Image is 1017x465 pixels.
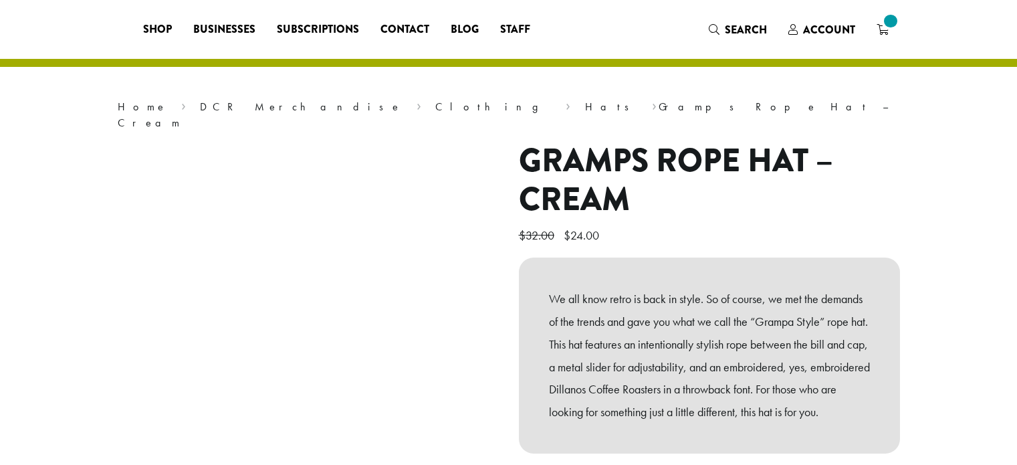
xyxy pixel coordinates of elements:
[519,227,526,243] span: $
[266,19,370,40] a: Subscriptions
[652,94,657,115] span: ›
[519,142,900,219] h1: Gramps Rope Hat – Cream
[370,19,440,40] a: Contact
[500,21,530,38] span: Staff
[118,99,900,131] nav: Breadcrumb
[564,227,570,243] span: $
[564,227,602,243] bdi: 24.00
[440,19,489,40] a: Blog
[435,100,552,114] a: Clothing
[451,21,479,38] span: Blog
[803,22,855,37] span: Account
[183,19,266,40] a: Businesses
[698,19,778,41] a: Search
[725,22,767,37] span: Search
[132,19,183,40] a: Shop
[143,21,172,38] span: Shop
[585,100,638,114] a: Hats
[380,21,429,38] span: Contact
[778,19,866,41] a: Account
[549,288,870,424] p: We all know retro is back in style. So of course, we met the demands of the trends and gave you w...
[519,227,558,243] bdi: 32.00
[566,94,570,115] span: ›
[277,21,359,38] span: Subscriptions
[200,100,402,114] a: DCR Merchandise
[118,100,167,114] a: Home
[181,94,186,115] span: ›
[489,19,541,40] a: Staff
[417,94,421,115] span: ›
[193,21,255,38] span: Businesses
